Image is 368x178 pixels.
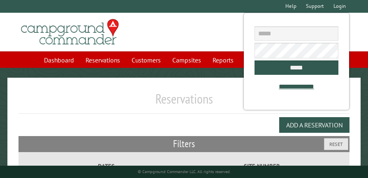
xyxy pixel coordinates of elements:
small: © Campground Commander LLC. All rights reserved. [138,169,231,174]
a: Reservations [81,52,125,68]
label: Dates [30,162,183,171]
a: Account [240,52,272,68]
a: Customers [127,52,166,68]
a: Reports [208,52,238,68]
a: Dashboard [39,52,79,68]
label: Site Number [185,162,338,171]
a: Campsites [167,52,206,68]
h2: Filters [19,136,350,152]
button: Reset [324,138,348,150]
button: Add a Reservation [279,117,349,133]
img: Campground Commander [19,16,121,48]
h1: Reservations [19,91,350,113]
